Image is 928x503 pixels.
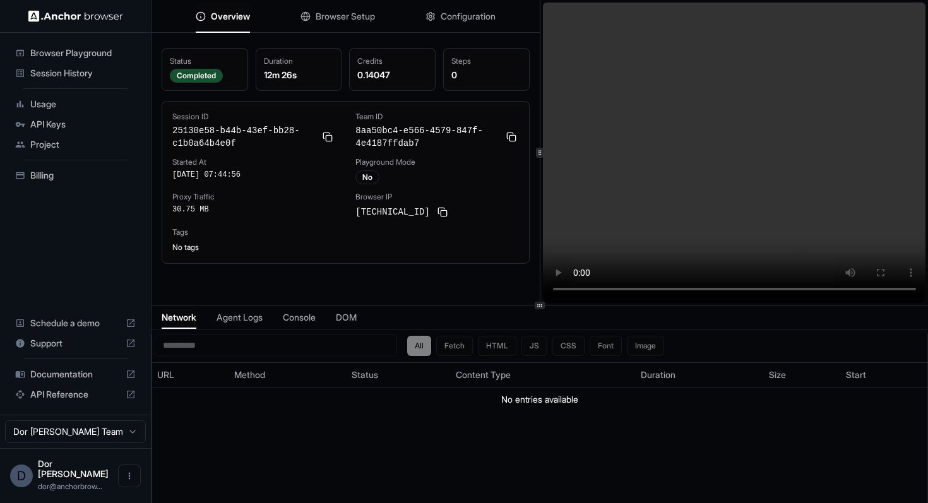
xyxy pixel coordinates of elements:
div: [DATE] 07:44:56 [172,170,335,180]
span: 25130e58-b44b-43ef-bb28-c1b0a64b4e0f [172,124,315,150]
div: Started At [172,157,335,167]
div: Size [769,369,836,381]
span: 8aa50bc4-e566-4579-847f-4e4187ffdab7 [355,124,498,150]
div: 0 [451,69,521,81]
div: Method [234,369,341,381]
div: Browser IP [355,192,518,202]
span: Browser Playground [30,47,136,59]
span: Usage [30,98,136,110]
div: 12m 26s [264,69,334,81]
img: Anchor Logo [28,10,123,22]
span: Overview [211,10,250,23]
div: Credits [357,56,427,66]
div: Completed [170,69,223,83]
span: Project [30,138,136,151]
div: Schedule a demo [10,313,141,333]
div: Usage [10,94,141,114]
span: No tags [172,242,199,252]
td: No entries available [152,388,927,411]
div: Documentation [10,364,141,384]
div: Tags [172,227,519,237]
div: No [355,170,379,184]
span: Billing [30,169,136,182]
div: Proxy Traffic [172,192,335,202]
div: Session History [10,63,141,83]
span: Documentation [30,368,121,381]
div: Playground Mode [355,157,518,167]
div: Session ID [172,112,335,122]
div: 30.75 MB [172,204,335,215]
div: Project [10,134,141,155]
div: 0.14047 [357,69,427,81]
span: Console [283,311,316,324]
div: Content Type [456,369,631,381]
span: DOM [336,311,357,324]
div: API Reference [10,384,141,405]
div: URL [157,369,224,381]
div: Browser Playground [10,43,141,63]
span: API Reference [30,388,121,401]
span: Schedule a demo [30,317,121,329]
div: Support [10,333,141,353]
div: Status [170,56,240,66]
span: Session History [30,67,136,80]
span: Configuration [441,10,496,23]
div: Billing [10,165,141,186]
span: Browser Setup [316,10,375,23]
div: Status [352,369,446,381]
div: Duration [264,56,334,66]
span: Dor Dankner [38,458,109,479]
div: API Keys [10,114,141,134]
div: Team ID [355,112,518,122]
span: Network [162,311,196,324]
div: Steps [451,56,521,66]
div: Start [846,369,922,381]
div: D [10,465,33,487]
span: [TECHNICAL_ID] [355,206,430,218]
span: Support [30,337,121,350]
button: Open menu [118,465,141,487]
div: Duration [641,369,758,381]
span: API Keys [30,118,136,131]
span: dor@anchorbrowser.io [38,482,102,491]
span: Agent Logs [217,311,263,324]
